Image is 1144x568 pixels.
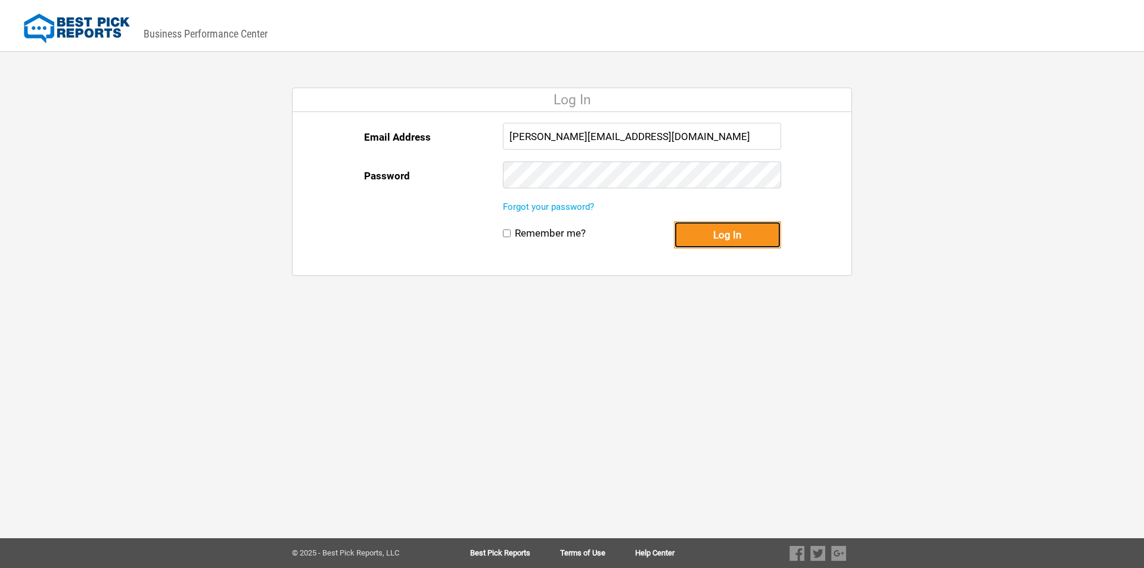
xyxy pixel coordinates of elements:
[24,14,130,44] img: Best Pick Reports Logo
[674,221,781,249] button: Log In
[635,549,674,557] a: Help Center
[515,227,586,240] label: Remember me?
[560,549,635,557] a: Terms of Use
[292,549,432,557] div: © 2025 - Best Pick Reports, LLC
[470,549,560,557] a: Best Pick Reports
[364,162,410,190] label: Password
[364,123,431,151] label: Email Address
[293,88,851,112] div: Log In
[503,201,594,212] a: Forgot your password?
